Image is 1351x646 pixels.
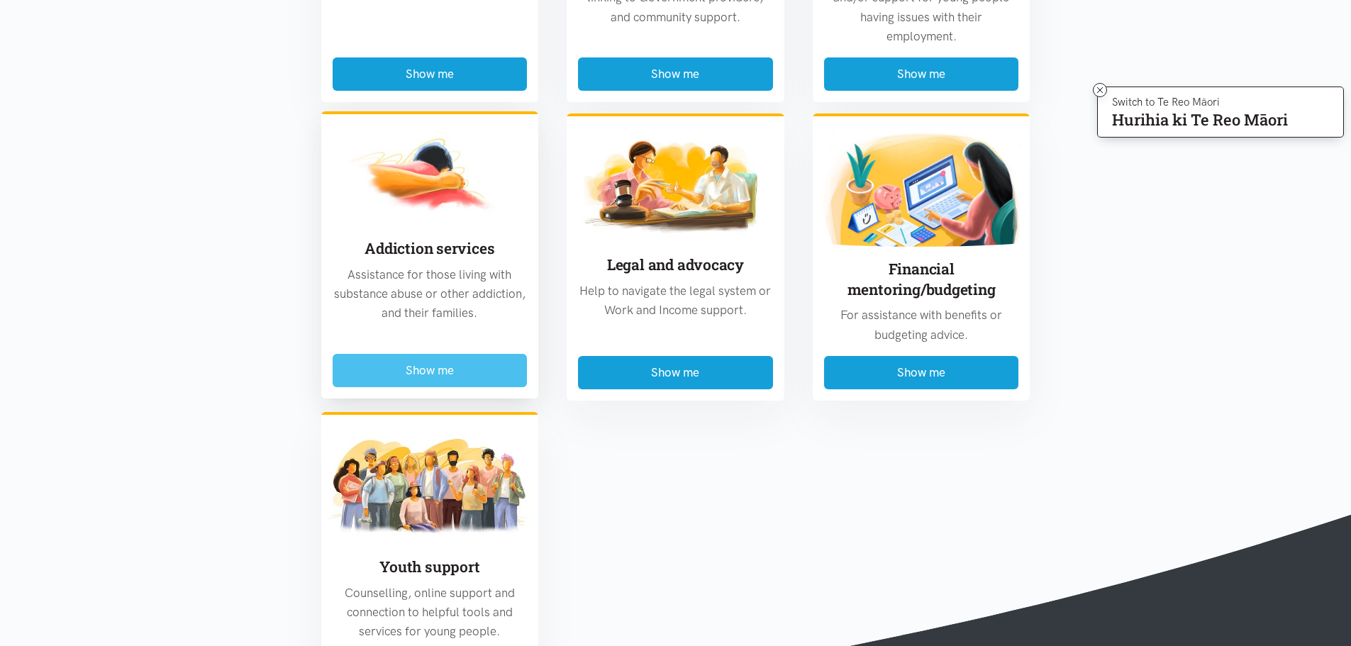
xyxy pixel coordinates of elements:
[824,356,1019,389] button: Show me
[824,259,1019,301] h3: Financial mentoring/budgeting
[333,557,528,577] h3: Youth support
[333,584,528,642] p: Counselling, online support and connection to helpful tools and services for young people.
[578,282,773,320] p: Help to navigate the legal system or Work and Income support.
[578,255,773,275] h3: Legal and advocacy
[824,57,1019,91] button: Show me
[578,356,773,389] button: Show me
[1112,113,1288,126] p: Hurihia ki Te Reo Māori
[1112,98,1288,106] p: Switch to Te Reo Māori
[333,265,528,323] p: Assistance for those living with substance abuse or other addiction, and their families.
[333,57,528,91] button: Show me
[578,57,773,91] button: Show me
[333,238,528,259] h3: Addiction services
[333,354,528,387] button: Show me
[824,306,1019,344] p: For assistance with benefits or budgeting advice.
